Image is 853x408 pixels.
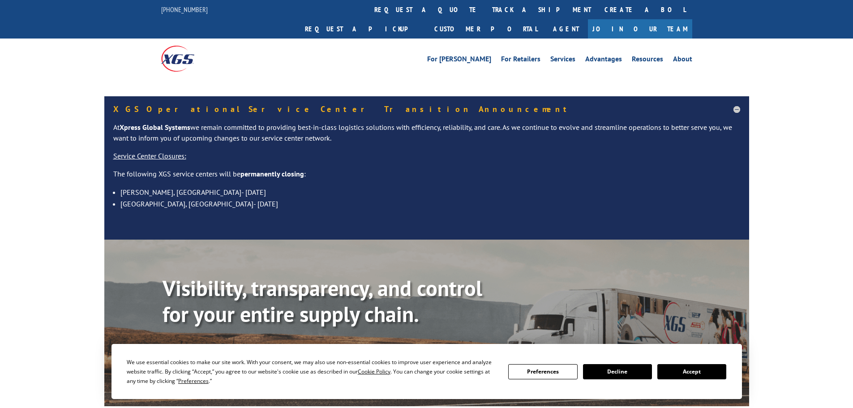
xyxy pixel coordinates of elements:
[113,169,740,187] p: The following XGS service centers will be :
[163,274,482,328] b: Visibility, transparency, and control for your entire supply chain.
[673,56,692,65] a: About
[358,368,390,375] span: Cookie Policy
[428,19,544,39] a: Customer Portal
[544,19,588,39] a: Agent
[657,364,726,379] button: Accept
[427,56,491,65] a: For [PERSON_NAME]
[120,186,740,198] li: [PERSON_NAME], [GEOGRAPHIC_DATA]- [DATE]
[588,19,692,39] a: Join Our Team
[113,105,740,113] h5: XGS Operational Service Center Transition Announcement
[113,122,740,151] p: At we remain committed to providing best-in-class logistics solutions with efficiency, reliabilit...
[508,364,577,379] button: Preferences
[632,56,663,65] a: Resources
[178,377,209,385] span: Preferences
[501,56,540,65] a: For Retailers
[298,19,428,39] a: Request a pickup
[240,169,304,178] strong: permanently closing
[161,5,208,14] a: [PHONE_NUMBER]
[111,344,742,399] div: Cookie Consent Prompt
[550,56,575,65] a: Services
[120,198,740,210] li: [GEOGRAPHIC_DATA], [GEOGRAPHIC_DATA]- [DATE]
[583,364,652,379] button: Decline
[120,123,190,132] strong: Xpress Global Systems
[585,56,622,65] a: Advantages
[127,357,497,386] div: We use essential cookies to make our site work. With your consent, we may also use non-essential ...
[113,151,186,160] u: Service Center Closures:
